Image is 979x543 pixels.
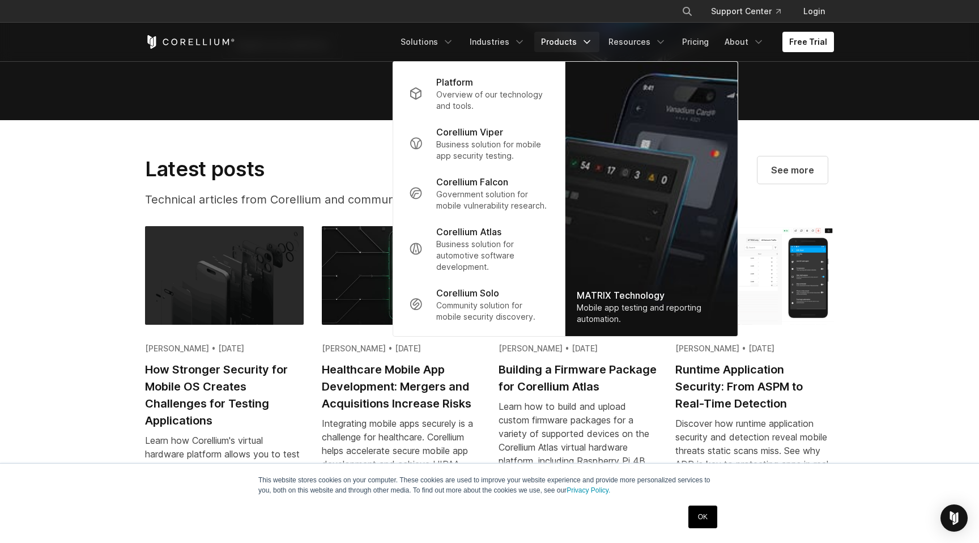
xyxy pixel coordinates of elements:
[322,226,480,325] img: Healthcare Mobile App Development: Mergers and Acquisitions Increase Risks
[394,32,461,52] a: Solutions
[436,89,549,112] p: Overview of our technology and tools.
[436,239,549,273] p: Business solution for automotive software development.
[436,225,501,239] p: Corellium Atlas
[436,189,549,211] p: Government solution for mobile vulnerability research.
[940,504,968,532] div: Open Intercom Messenger
[145,156,531,181] h2: Latest posts
[675,226,834,498] a: Runtime Application Security: From ASPM to Real-Time Detection [PERSON_NAME] • [DATE] Runtime App...
[534,32,599,52] a: Products
[145,226,304,515] a: How Stronger Security for Mobile OS Creates Challenges for Testing Applications [PERSON_NAME] • [...
[436,125,503,139] p: Corellium Viper
[771,163,814,177] span: See more
[145,191,531,208] p: Technical articles from Corellium and community contributors.
[463,32,532,52] a: Industries
[436,300,549,323] p: Community solution for mobile security discovery.
[677,1,697,22] button: Search
[322,361,480,412] h2: Healthcare Mobile App Development: Mergers and Acquisitions Increase Risks
[499,226,657,495] a: Building a Firmware Package for Corellium Atlas [PERSON_NAME] • [DATE] Building a Firmware Packag...
[400,218,558,279] a: Corellium Atlas Business solution for automotive software development.
[145,35,235,49] a: Corellium Home
[675,226,834,325] img: Runtime Application Security: From ASPM to Real-Time Detection
[322,226,480,498] a: Healthcare Mobile App Development: Mergers and Acquisitions Increase Risks [PERSON_NAME] • [DATE]...
[400,69,558,118] a: Platform Overview of our technology and tools.
[145,361,304,429] h2: How Stronger Security for Mobile OS Creates Challenges for Testing Applications
[499,400,657,481] div: Learn how to build and upload custom firmware packages for a variety of supported devices on the ...
[668,1,834,22] div: Navigation Menu
[577,302,726,325] div: Mobile app testing and reporting automation.
[675,32,716,52] a: Pricing
[499,343,657,354] div: [PERSON_NAME] • [DATE]
[145,343,304,354] div: [PERSON_NAME] • [DATE]
[394,32,834,52] div: Navigation Menu
[602,32,673,52] a: Resources
[400,118,558,168] a: Corellium Viper Business solution for mobile app security testing.
[322,343,480,354] div: [PERSON_NAME] • [DATE]
[436,139,549,162] p: Business solution for mobile app security testing.
[258,475,721,495] p: This website stores cookies on your computer. These cookies are used to improve your website expe...
[567,486,610,494] a: Privacy Policy.
[675,361,834,412] h2: Runtime Application Security: From ASPM to Real-Time Detection
[565,62,738,336] img: Matrix_WebNav_1x
[436,175,508,189] p: Corellium Falcon
[145,434,304,502] div: Learn how Corellium's virtual hardware platform allows you to test on jailbroken iOS devices to f...
[688,506,717,528] a: OK
[757,156,828,184] a: Visit our blog
[702,1,790,22] a: Support Center
[499,361,657,395] h2: Building a Firmware Package for Corellium Atlas
[145,226,304,325] img: How Stronger Security for Mobile OS Creates Challenges for Testing Applications
[400,168,558,218] a: Corellium Falcon Government solution for mobile vulnerability research.
[675,417,834,485] div: Discover how runtime application security and detection reveal mobile threats static scans miss. ...
[400,279,558,329] a: Corellium Solo Community solution for mobile security discovery.
[782,32,834,52] a: Free Trial
[718,32,771,52] a: About
[577,289,726,302] div: MATRIX Technology
[794,1,834,22] a: Login
[322,417,480,485] div: Integrating mobile apps securely is a challenge for healthcare. Corellium helps accelerate secure...
[565,62,738,336] a: MATRIX Technology Mobile app testing and reporting automation.
[436,75,473,89] p: Platform
[436,286,499,300] p: Corellium Solo
[675,343,834,354] div: [PERSON_NAME] • [DATE]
